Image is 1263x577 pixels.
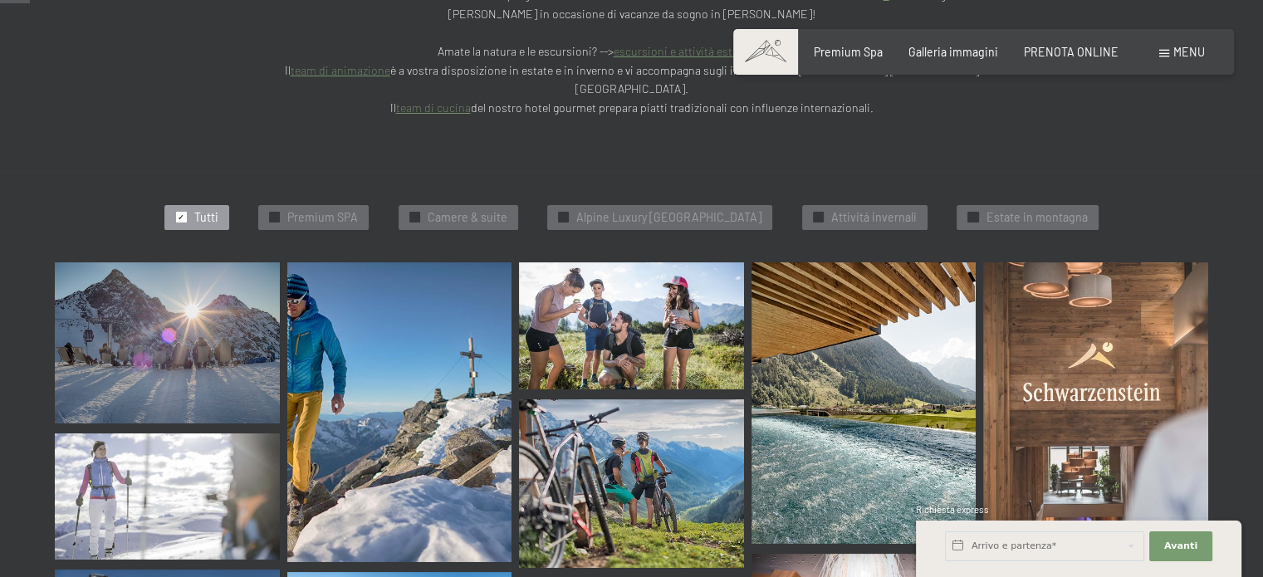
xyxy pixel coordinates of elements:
[272,213,278,222] span: ✓
[970,213,977,222] span: ✓
[194,209,218,226] span: Tutti
[751,262,977,543] img: [Translate to Italienisch:]
[396,100,471,115] a: team di cucina
[561,213,567,222] span: ✓
[1164,540,1197,553] span: Avanti
[55,433,280,560] img: Immagini
[831,209,917,226] span: Attivitá invernali
[519,399,744,568] img: Immagini
[1149,531,1212,561] button: Avanti
[1173,45,1205,59] span: Menu
[287,262,512,562] img: Immagini
[576,209,761,226] span: Alpine Luxury [GEOGRAPHIC_DATA]
[291,63,390,77] a: team di animazione
[411,213,418,222] span: ✓
[986,209,1087,226] span: Estate in montagna
[916,504,989,515] span: Richiesta express
[55,262,280,423] img: Immagini
[814,45,883,59] a: Premium Spa
[614,44,748,58] a: escursioni e attività estate
[519,262,744,389] img: Immagini
[287,209,358,226] span: Premium SPA
[815,213,821,222] span: ✓
[1024,45,1119,59] a: PRENOTA ONLINE
[178,213,184,222] span: ✓
[428,209,507,226] span: Camere & suite
[908,45,998,59] a: Galleria immagini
